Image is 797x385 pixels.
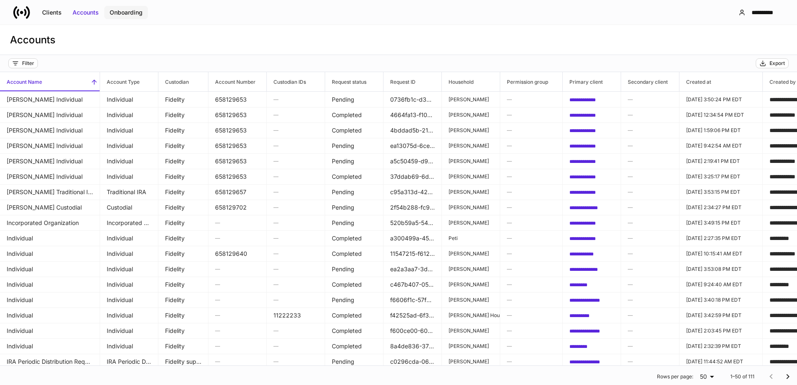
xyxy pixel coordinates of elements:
p: [DATE] 3:49:15 PM EDT [686,220,756,226]
h6: Account Number [208,78,256,86]
td: 971347ad-bcb4-45a3-aa8f-312f4f77280a [563,200,621,215]
h6: — [273,219,318,227]
td: Fidelity [158,230,208,246]
h6: — [507,296,556,304]
h6: — [215,327,260,335]
td: Fidelity [158,92,208,107]
h6: — [507,126,556,134]
td: 2ae7181e-5854-497b-b13a-608e82311aea [563,338,621,354]
h6: — [628,111,672,119]
td: c4779479-cbdd-4e64-a33a-d57a1544cd4e [563,230,621,246]
td: Incorporated Organization [100,215,158,231]
td: f600ce00-602a-47f5-aa61-1b92abfb3906 [383,323,442,339]
h6: — [507,311,556,319]
h6: Created by [763,78,796,86]
h6: — [215,280,260,288]
p: [PERSON_NAME] [449,204,493,211]
td: 0736fb1c-d334-48ff-b6be-172d315031ec [383,92,442,107]
button: Filter [8,58,38,68]
td: Traditional IRA [100,184,158,200]
h6: — [273,296,318,304]
div: Export [769,60,785,67]
h6: — [628,296,672,304]
div: Accounts [73,8,99,17]
p: [DATE] 3:53:15 PM EDT [686,189,756,195]
td: 2025-09-12T19:49:15.228Z [679,215,763,231]
p: [DATE] 2:03:45 PM EDT [686,327,756,334]
td: Pending [325,354,383,370]
td: Fidelity [158,338,208,354]
p: [PERSON_NAME] [449,297,493,303]
td: Fidelity [158,292,208,308]
td: 2025-09-15T15:44:52.261Z [679,354,763,370]
p: [DATE] 3:53:08 PM EDT [686,266,756,272]
p: [DATE] 1:59:06 PM EDT [686,127,756,134]
p: [DATE] 2:27:35 PM EDT [686,235,756,242]
td: 2025-09-08T19:25:17.303Z [679,169,763,185]
span: Created at [679,72,762,91]
td: Pending [325,200,383,215]
td: 8ec514ae-c19f-46fa-884e-b956ba0cceff [563,354,621,370]
p: [PERSON_NAME] [449,189,493,195]
p: Peti [449,235,493,242]
td: Individual [100,92,158,107]
span: Secondary client [621,72,679,91]
h6: Request status [325,78,366,86]
td: Completed [325,122,383,138]
span: Request status [325,72,383,91]
h6: — [215,219,260,227]
td: Fidelity [158,323,208,339]
h6: — [273,188,318,196]
td: f42525ad-6f35-4659-8ffe-89fe3358ff47 [383,307,442,323]
h6: — [507,142,556,150]
div: Clients [42,8,62,17]
h6: — [507,250,556,257]
td: Individual [100,153,158,169]
td: 2025-09-09T18:34:27.076Z [679,200,763,215]
p: [DATE] 3:50:24 PM EDT [686,96,756,103]
td: 2025-08-28T19:53:08.934Z [679,261,763,277]
td: 37ddab69-6d5b-4f12-b9e4-674269be276c [383,169,442,185]
td: 40d475b4-efe9-462f-a1e6-cbfa5303f133 [563,153,621,169]
td: 479f3760-851d-43a7-80e5-a152d5d6a905 [563,246,621,262]
td: 2025-09-04T13:24:40.922Z [679,277,763,292]
p: [PERSON_NAME] [449,220,493,226]
td: Completed [325,307,383,323]
td: 4664fa13-f10c-458e-b26b-0eca2a22dfd7 [383,107,442,123]
button: Export [756,58,789,68]
h6: — [628,357,672,365]
h6: — [273,265,318,273]
td: 658129653 [208,107,267,123]
h6: — [273,327,318,335]
td: Pending [325,138,383,154]
td: 2025-09-11T13:42:54.124Z [679,138,763,154]
p: [DATE] 3:25:17 PM EDT [686,173,756,180]
td: 658129640 [208,246,267,262]
td: 2025-09-19T17:59:06.217Z [679,122,763,138]
td: 2025-09-04T18:32:39.383Z [679,338,763,354]
button: Accounts [67,6,104,19]
td: Pending [325,153,383,169]
h6: Account Type [100,78,140,86]
h6: — [273,157,318,165]
td: Fidelity [158,215,208,231]
td: 2025-08-28T19:40:18.248Z [679,292,763,308]
h6: — [273,342,318,350]
td: 8ec514ae-c19f-46fa-884e-b956ba0cceff [563,323,621,339]
td: Completed [325,230,383,246]
h6: — [507,265,556,273]
h6: — [628,265,672,273]
p: [PERSON_NAME] [449,158,493,165]
h6: Permission group [500,78,548,86]
h6: — [628,327,672,335]
h3: Accounts [10,33,55,47]
td: Completed [325,323,383,339]
td: 658129653 [208,153,267,169]
td: a5c50459-d9e9-459b-9d89-9d60e106efe7 [383,153,442,169]
td: 11222233 [267,307,325,323]
td: Fidelity [158,122,208,138]
h6: — [273,126,318,134]
td: Completed [325,246,383,262]
td: 658129657 [208,184,267,200]
h6: — [507,157,556,165]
